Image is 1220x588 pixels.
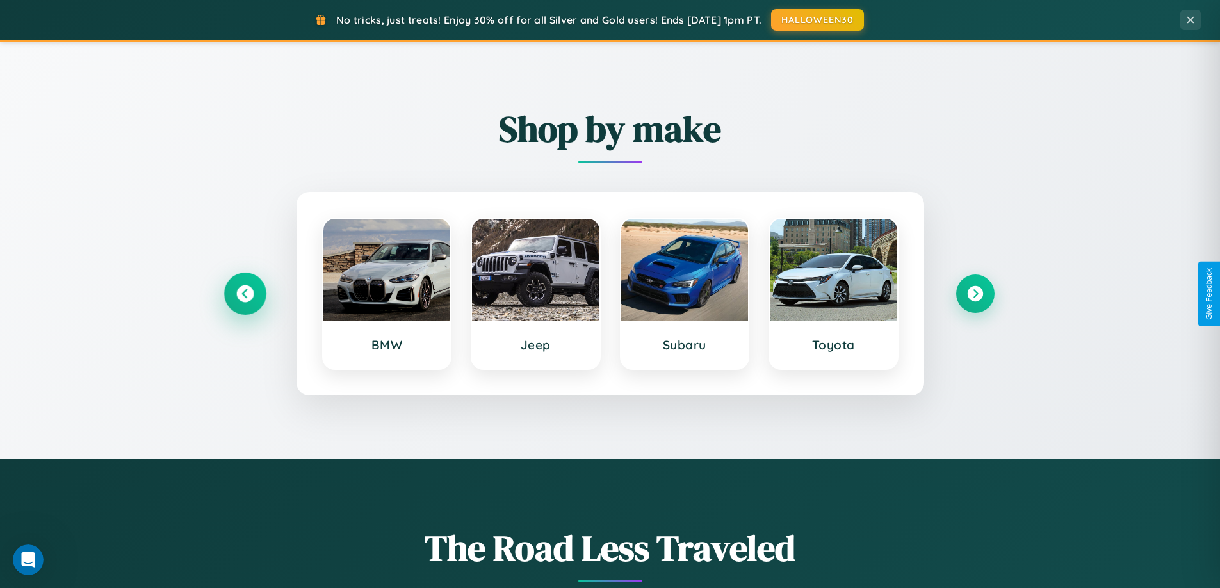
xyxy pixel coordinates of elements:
[771,9,864,31] button: HALLOWEEN30
[336,13,761,26] span: No tricks, just treats! Enjoy 30% off for all Silver and Gold users! Ends [DATE] 1pm PT.
[634,337,736,353] h3: Subaru
[13,544,44,575] iframe: Intercom live chat
[783,337,884,353] h3: Toyota
[485,337,587,353] h3: Jeep
[1205,268,1214,320] div: Give Feedback
[336,337,438,353] h3: BMW
[226,104,995,154] h2: Shop by make
[226,523,995,573] h1: The Road Less Traveled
